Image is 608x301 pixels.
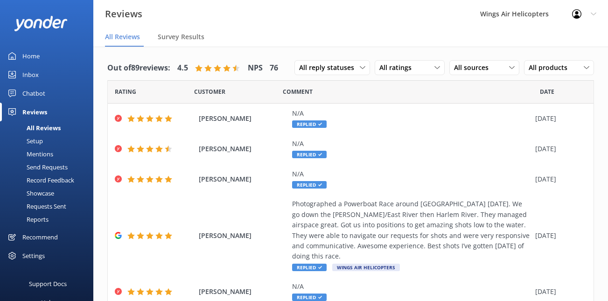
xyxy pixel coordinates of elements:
div: Chatbot [22,84,45,103]
span: [PERSON_NAME] [199,113,287,124]
span: Replied [292,181,327,189]
div: Reviews [22,103,47,121]
span: Wings Air Helicopters [332,264,400,271]
span: All products [529,63,573,73]
a: Showcase [6,187,93,200]
a: Reports [6,213,93,226]
div: [DATE] [535,231,582,241]
span: Date [194,87,225,96]
div: [DATE] [535,287,582,297]
span: All sources [454,63,494,73]
span: Replied [292,264,327,271]
span: All reply statuses [299,63,360,73]
span: [PERSON_NAME] [199,287,287,297]
h4: 4.5 [177,62,188,74]
div: [DATE] [535,113,582,124]
div: Recommend [22,228,58,246]
div: Settings [22,246,45,265]
div: [DATE] [535,144,582,154]
h4: 76 [270,62,278,74]
span: Replied [292,151,327,158]
h4: Out of 89 reviews: [107,62,170,74]
div: All Reviews [6,121,61,134]
span: Date [540,87,554,96]
span: Replied [292,120,327,128]
a: Record Feedback [6,174,93,187]
span: [PERSON_NAME] [199,174,287,184]
div: Support Docs [29,274,67,293]
h3: Reviews [105,7,142,21]
a: Setup [6,134,93,147]
span: [PERSON_NAME] [199,144,287,154]
img: yonder-white-logo.png [14,16,68,31]
div: N/A [292,108,531,119]
h4: NPS [248,62,263,74]
a: All Reviews [6,121,93,134]
div: Mentions [6,147,53,161]
span: Survey Results [158,32,204,42]
a: Send Requests [6,161,93,174]
span: Replied [292,294,327,301]
span: Question [283,87,313,96]
span: [PERSON_NAME] [199,231,287,241]
div: Inbox [22,65,39,84]
div: N/A [292,169,531,179]
div: Home [22,47,40,65]
span: All Reviews [105,32,140,42]
div: Showcase [6,187,54,200]
div: Record Feedback [6,174,74,187]
div: N/A [292,139,531,149]
div: Reports [6,213,49,226]
a: Mentions [6,147,93,161]
div: [DATE] [535,174,582,184]
div: Send Requests [6,161,68,174]
div: N/A [292,281,531,292]
span: All ratings [379,63,417,73]
div: Photographed a Powerboat Race around [GEOGRAPHIC_DATA] [DATE]. We go down the [PERSON_NAME]/East ... [292,199,531,261]
div: Setup [6,134,43,147]
span: Date [115,87,136,96]
a: Requests Sent [6,200,93,213]
div: Requests Sent [6,200,66,213]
